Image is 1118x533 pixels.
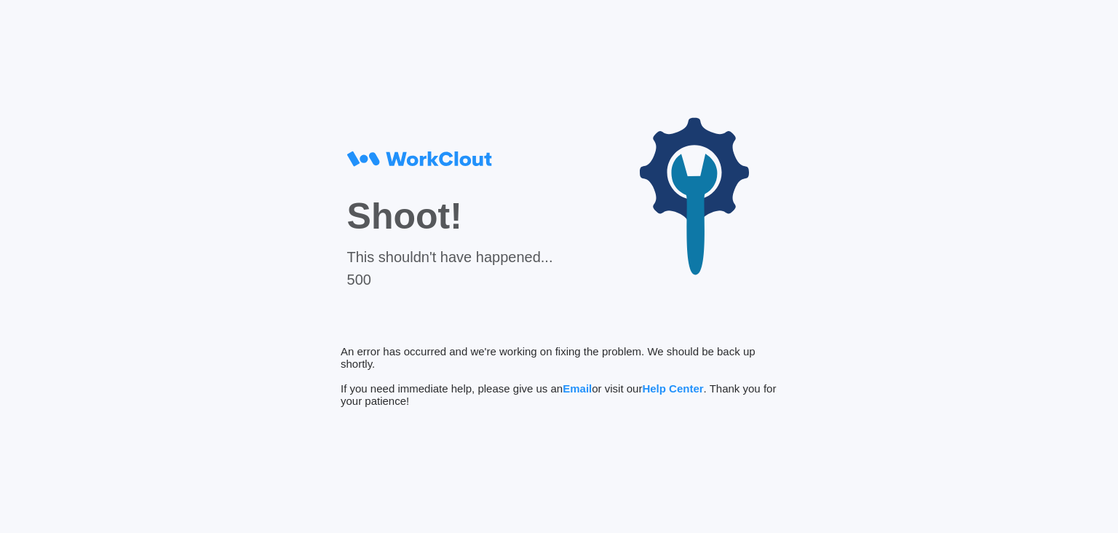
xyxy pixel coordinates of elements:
div: An error has occurred and we're working on fixing the problem. We should be back up shortly. If y... [341,345,777,407]
div: Shoot! [347,195,553,237]
div: 500 [347,272,553,288]
div: This shouldn't have happened... [347,249,553,266]
span: Help Center [642,382,703,395]
span: Email [563,382,592,395]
